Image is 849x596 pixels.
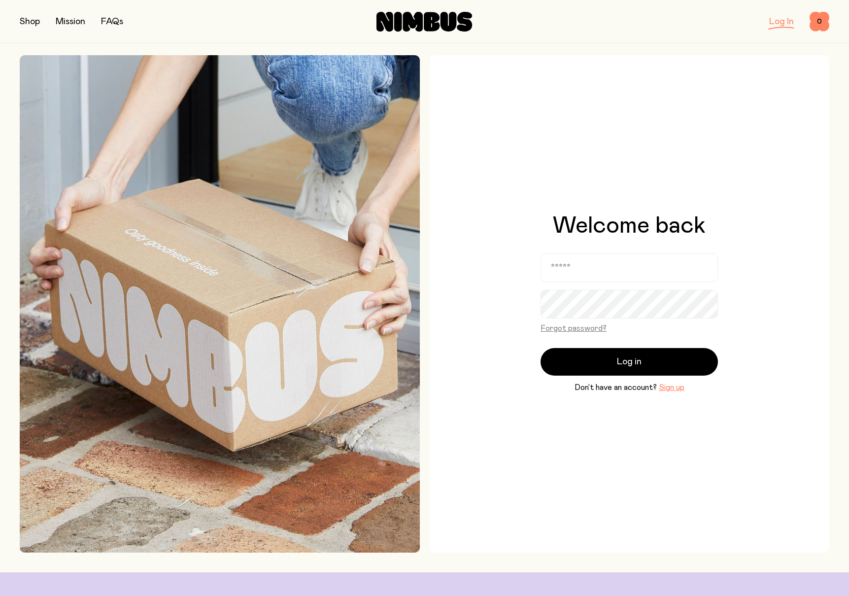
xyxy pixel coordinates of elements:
[101,17,123,26] a: FAQs
[553,214,706,238] h1: Welcome back
[769,17,794,26] a: Log In
[56,17,85,26] a: Mission
[659,382,684,393] button: Sign up
[541,348,718,376] button: Log in
[541,322,607,334] button: Forgot password?
[20,55,420,553] img: Picking up Nimbus mailer from doorstep
[810,12,829,32] button: 0
[575,382,657,393] span: Don’t have an account?
[617,355,642,369] span: Log in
